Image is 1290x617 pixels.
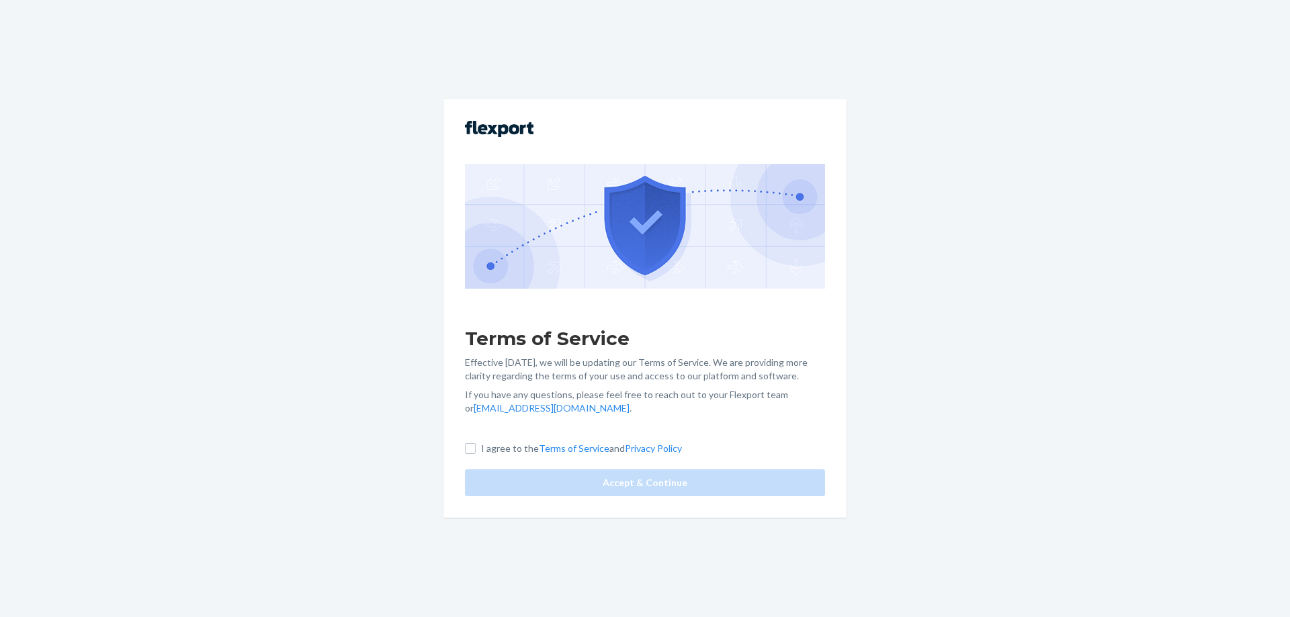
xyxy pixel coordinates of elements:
a: Privacy Policy [625,442,682,454]
button: Accept & Continue [465,469,825,496]
a: [EMAIL_ADDRESS][DOMAIN_NAME] [474,402,630,414]
a: Terms of Service [539,442,609,454]
h1: Terms of Service [465,326,825,350]
p: If you have any questions, please feel free to reach out to your Flexport team or . [465,388,825,415]
img: GDPR Compliance [465,164,825,289]
p: I agree to the and [481,442,682,455]
input: I agree to theTerms of ServiceandPrivacy Policy [465,443,476,454]
img: Flexport logo [465,121,533,137]
p: Effective [DATE], we will be updating our Terms of Service. We are providing more clarity regardi... [465,356,825,383]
